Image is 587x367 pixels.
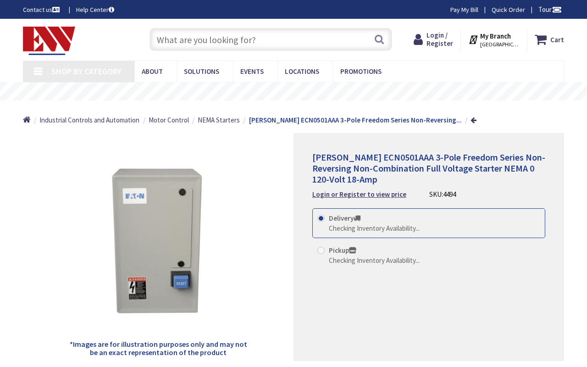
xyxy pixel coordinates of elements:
[426,31,453,48] span: Login / Register
[550,31,564,48] strong: Cart
[66,149,250,333] img: Eaton ECN0501AAA 3-Pole Freedom Series Non-Reversing Non-Combination Full Voltage Starter NEMA 0 ...
[450,5,478,14] a: Pay My Bill
[329,214,360,222] strong: Delivery
[149,116,189,124] span: Motor Control
[329,223,420,233] div: Checking Inventory Availability...
[340,67,382,76] span: Promotions
[184,67,219,76] span: Solutions
[76,5,114,14] a: Help Center
[51,66,122,77] span: Shop By Category
[312,151,545,185] span: [PERSON_NAME] ECN0501AAA 3-Pole Freedom Series Non-Reversing Non-Combination Full Voltage Starter...
[468,31,519,48] div: My Branch [GEOGRAPHIC_DATA], [GEOGRAPHIC_DATA]
[66,340,250,356] h5: *Images are for illustration purposes only and may not be an exact representation of the product
[329,256,420,265] div: Checking Inventory Availability...
[39,115,139,125] a: Industrial Controls and Automation
[198,116,240,124] span: NEMA Starters
[312,189,406,199] a: Login or Register to view price
[150,28,392,51] input: What are you looking for?
[23,5,61,14] a: Contact us
[249,116,462,124] strong: [PERSON_NAME] ECN0501AAA 3-Pole Freedom Series Non-Reversing...
[149,115,189,125] a: Motor Control
[198,115,240,125] a: NEMA Starters
[39,116,139,124] span: Industrial Controls and Automation
[538,5,562,14] span: Tour
[414,31,453,48] a: Login / Register
[480,41,519,48] span: [GEOGRAPHIC_DATA], [GEOGRAPHIC_DATA]
[218,87,386,97] rs-layer: Free Same Day Pickup at 19 Locations
[240,67,264,76] span: Events
[329,246,356,255] strong: Pickup
[285,67,319,76] span: Locations
[443,190,456,199] span: 4494
[492,5,525,14] a: Quick Order
[142,67,163,76] span: About
[480,32,511,40] strong: My Branch
[429,189,456,199] div: SKU:
[23,27,75,55] img: Electrical Wholesalers, Inc.
[312,190,406,199] strong: Login or Register to view price
[535,31,564,48] a: Cart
